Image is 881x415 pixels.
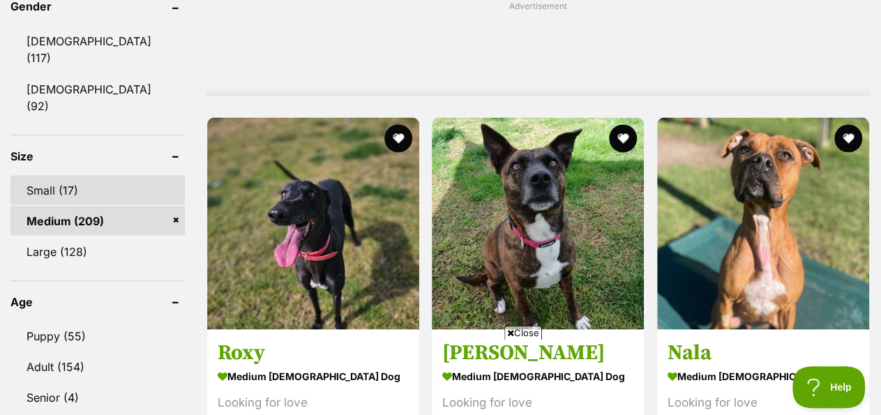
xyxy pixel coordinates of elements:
a: [DEMOGRAPHIC_DATA] (92) [10,74,185,120]
iframe: Help Scout Beacon - Open [792,366,867,408]
iframe: Advertisement [284,18,792,81]
button: favourite [834,124,862,152]
span: Close [504,326,542,340]
img: Rosie - Bull Terrier x American Staffy Mix Dog [432,117,644,329]
a: Large (128) [10,236,185,266]
a: Adult (154) [10,352,185,381]
img: Nala - Staffordshire Bull Terrier Dog [657,117,869,329]
button: favourite [384,124,412,152]
img: Roxy - Greyhound Dog [207,117,419,329]
a: [DEMOGRAPHIC_DATA] (117) [10,27,185,73]
button: favourite [609,124,637,152]
a: Senior (4) [10,382,185,412]
div: Looking for love [668,393,859,412]
header: Size [10,149,185,162]
a: Medium (209) [10,206,185,235]
header: Age [10,295,185,308]
iframe: Advertisement [187,345,695,408]
strong: medium [DEMOGRAPHIC_DATA] Dog [668,365,859,386]
a: Small (17) [10,175,185,204]
h3: Nala [668,339,859,365]
img: adc.png [101,1,110,10]
a: Puppy (55) [10,321,185,350]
